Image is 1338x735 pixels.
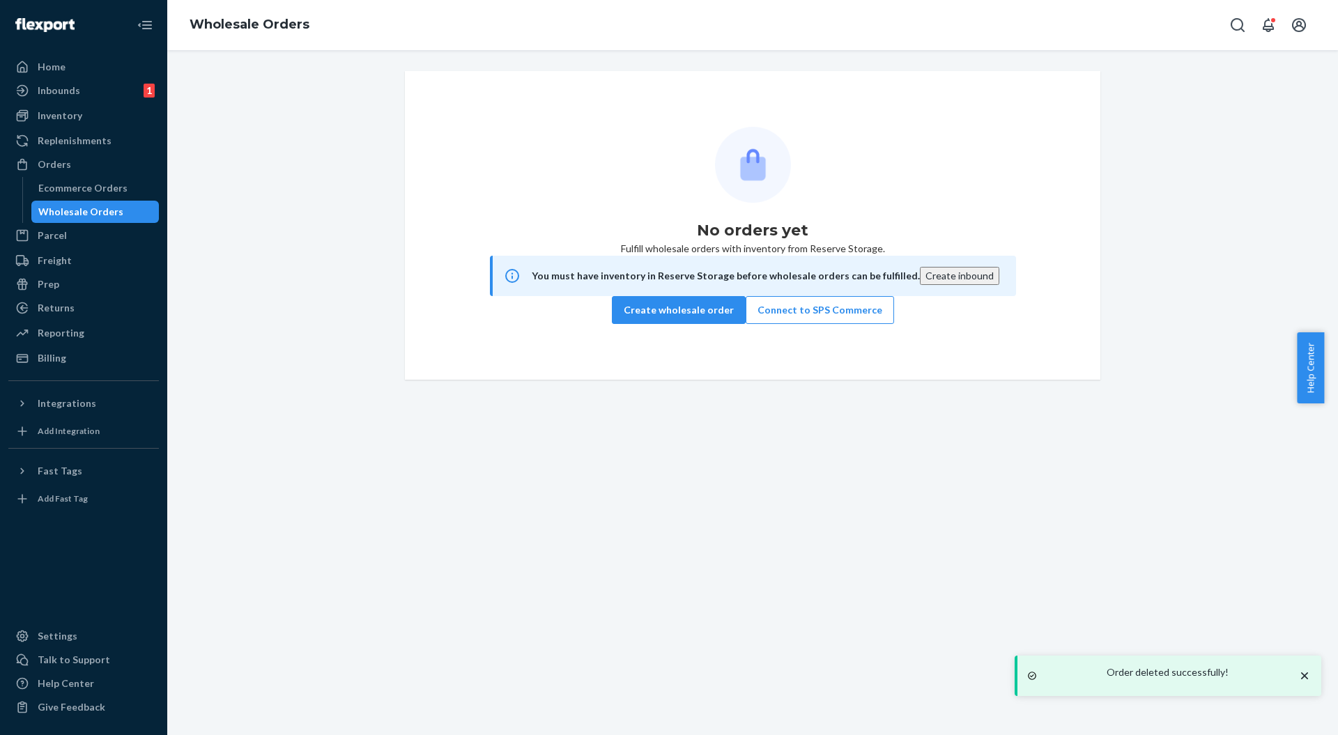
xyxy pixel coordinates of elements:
[38,60,66,74] div: Home
[8,625,159,647] a: Settings
[612,304,746,316] a: Create wholesale order
[38,84,80,98] div: Inbounds
[8,420,159,442] a: Add Integration
[8,249,159,272] a: Freight
[8,696,159,718] button: Give Feedback
[38,181,128,195] div: Ecommerce Orders
[416,127,1089,324] div: Fulfill wholesale orders with inventory from Reserve Storage.
[178,5,321,45] ol: breadcrumbs
[38,629,77,643] div: Settings
[746,296,894,324] button: Connect to SPS Commerce
[1297,332,1324,403] button: Help Center
[38,653,110,667] div: Talk to Support
[38,254,72,268] div: Freight
[697,219,808,242] h1: No orders yet
[8,672,159,695] a: Help Center
[1254,11,1282,39] button: Open notifications
[38,464,82,478] div: Fast Tags
[612,296,746,324] button: Create wholesale order
[8,273,159,295] a: Prep
[38,205,123,219] div: Wholesale Orders
[15,18,75,32] img: Flexport logo
[8,105,159,127] a: Inventory
[1224,11,1252,39] button: Open Search Box
[715,127,791,203] img: Empty list
[8,488,159,510] a: Add Fast Tag
[1298,669,1312,683] svg: close toast
[8,153,159,176] a: Orders
[8,297,159,319] a: Returns
[38,109,82,123] div: Inventory
[131,11,159,39] button: Close Navigation
[8,56,159,78] a: Home
[38,301,75,315] div: Returns
[8,347,159,369] a: Billing
[38,396,96,410] div: Integrations
[1107,665,1229,679] p: Order deleted successfully!
[8,322,159,344] a: Reporting
[8,130,159,152] a: Replenishments
[144,84,155,98] div: 1
[38,351,66,365] div: Billing
[746,304,894,316] a: Connect to SPS Commerce
[8,224,159,247] a: Parcel
[920,267,999,285] button: Create inbound
[31,177,160,199] a: Ecommerce Orders
[38,277,59,291] div: Prep
[38,229,67,242] div: Parcel
[190,17,309,32] a: Wholesale Orders
[38,425,100,437] div: Add Integration
[38,326,84,340] div: Reporting
[8,392,159,415] button: Integrations
[1285,11,1313,39] button: Open account menu
[8,79,159,102] a: Inbounds1
[31,201,160,223] a: Wholesale Orders
[532,268,920,284] div: You must have inventory in Reserve Storage before wholesale orders can be fulfilled.
[38,493,88,504] div: Add Fast Tag
[8,460,159,482] button: Fast Tags
[38,134,111,148] div: Replenishments
[38,700,105,714] div: Give Feedback
[38,157,71,171] div: Orders
[8,649,159,671] a: Talk to Support
[38,676,94,690] div: Help Center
